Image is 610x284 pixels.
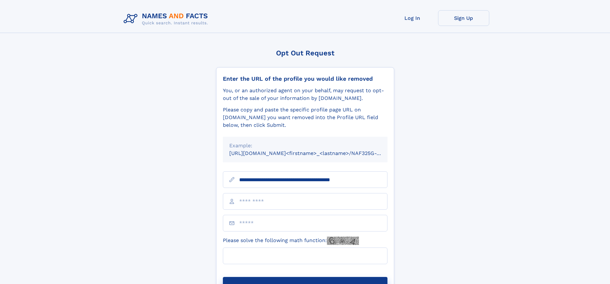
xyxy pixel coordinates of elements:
div: Opt Out Request [216,49,394,57]
img: Logo Names and Facts [121,10,213,28]
div: Enter the URL of the profile you would like removed [223,75,387,82]
div: You, or an authorized agent on your behalf, may request to opt-out of the sale of your informatio... [223,87,387,102]
a: Log In [387,10,438,26]
small: [URL][DOMAIN_NAME]<firstname>_<lastname>/NAF325G-xxxxxxxx [229,150,400,156]
div: Please copy and paste the specific profile page URL on [DOMAIN_NAME] you want removed into the Pr... [223,106,387,129]
label: Please solve the following math function: [223,237,359,245]
a: Sign Up [438,10,489,26]
div: Example: [229,142,381,150]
